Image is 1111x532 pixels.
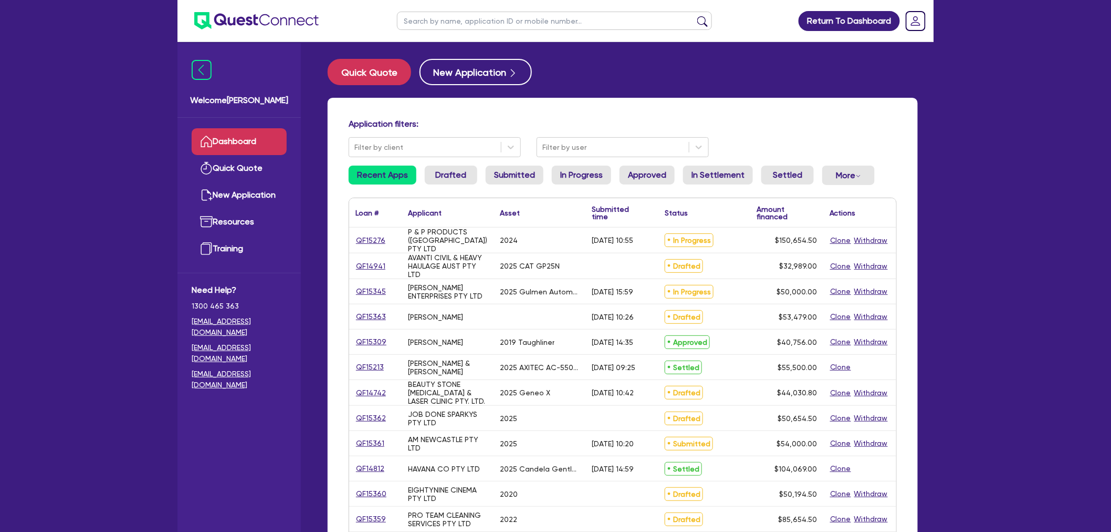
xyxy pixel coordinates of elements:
[192,316,287,338] a: [EMAIL_ADDRESS][DOMAIN_NAME]
[500,490,518,498] div: 2020
[775,236,817,244] span: $150,654.50
[349,119,897,129] h4: Application filters:
[425,166,477,185] a: Drafted
[192,284,287,296] span: Need Help?
[665,487,703,501] span: Drafted
[500,209,520,217] div: Asset
[200,242,213,255] img: training
[830,209,856,217] div: Actions
[665,361,702,374] span: Settled
[355,387,386,399] a: QF14742
[854,437,888,449] button: Withdraw
[777,338,817,346] span: $40,756.00
[777,388,817,397] span: $44,030.80
[830,387,852,399] button: Clone
[355,488,387,500] a: QF15360
[192,342,287,364] a: [EMAIL_ADDRESS][DOMAIN_NAME]
[854,488,888,500] button: Withdraw
[592,206,643,220] div: Submitted time
[778,414,817,423] span: $50,654.50
[778,363,817,372] span: $55,500.00
[830,361,852,373] button: Clone
[355,311,386,323] a: QF15363
[779,313,817,321] span: $53,479.00
[592,465,634,473] div: [DATE] 14:59
[854,412,888,424] button: Withdraw
[192,182,287,209] a: New Application
[486,166,543,185] a: Submitted
[757,206,817,220] div: Amount financed
[665,437,713,451] span: Submitted
[355,412,386,424] a: QF15362
[665,335,710,349] span: Approved
[355,437,385,449] a: QF15361
[408,410,487,427] div: JOB DONE SPARKYS PTY LTD
[408,435,487,452] div: AM NEWCASTLE PTY LTD
[854,387,888,399] button: Withdraw
[408,228,487,253] div: P & P PRODUCTS ([GEOGRAPHIC_DATA]) PTY LTD
[200,189,213,201] img: new-application
[408,359,487,376] div: [PERSON_NAME] & [PERSON_NAME]
[500,465,579,473] div: 2025 Candela GentleMax Pro
[592,388,634,397] div: [DATE] 10:42
[500,363,579,372] div: 2025 AXITEC AC-550TGB/120TSA
[854,311,888,323] button: Withdraw
[408,209,442,217] div: Applicant
[192,301,287,312] span: 1300 465 363
[500,338,554,346] div: 2019 Taughliner
[665,412,703,425] span: Drafted
[665,259,703,273] span: Drafted
[830,412,852,424] button: Clone
[902,7,929,35] a: Dropdown toggle
[774,465,817,473] span: $104,069.00
[408,283,487,300] div: [PERSON_NAME] ENTERPRISES PTY LTD
[854,513,888,525] button: Withdraw
[830,311,852,323] button: Clone
[552,166,611,185] a: In Progress
[592,313,634,321] div: [DATE] 10:26
[854,234,888,247] button: Withdraw
[830,437,852,449] button: Clone
[192,128,287,155] a: Dashboard
[665,310,703,324] span: Drafted
[592,439,634,448] div: [DATE] 10:20
[192,60,212,80] img: icon-menu-close
[779,262,817,270] span: $32,989.00
[620,166,675,185] a: Approved
[830,285,852,298] button: Clone
[355,513,386,525] a: QF15359
[799,11,900,31] a: Return To Dashboard
[408,380,487,405] div: BEAUTY STONE [MEDICAL_DATA] & LASER CLINIC PTY. LTD.
[665,513,703,526] span: Drafted
[777,439,817,448] span: $54,000.00
[830,260,852,272] button: Clone
[830,488,852,500] button: Clone
[408,253,487,279] div: AVANTI CIVIL & HEAVY HAULAGE AUST PTY LTD
[420,59,532,85] button: New Application
[349,166,416,185] a: Recent Apps
[500,439,517,448] div: 2025
[665,233,714,247] span: In Progress
[683,166,753,185] a: In Settlement
[830,463,852,475] button: Clone
[500,515,517,524] div: 2022
[355,209,379,217] div: Loan #
[355,234,386,247] a: QF15276
[854,285,888,298] button: Withdraw
[200,162,213,175] img: quick-quote
[830,513,852,525] button: Clone
[665,285,714,299] span: In Progress
[665,462,702,476] span: Settled
[355,463,385,475] a: QF14812
[777,288,817,296] span: $50,000.00
[665,386,703,400] span: Drafted
[665,209,688,217] div: Status
[592,363,635,372] div: [DATE] 09:25
[592,236,633,244] div: [DATE] 10:55
[592,288,633,296] div: [DATE] 15:59
[854,336,888,348] button: Withdraw
[200,216,213,228] img: resources
[192,155,287,182] a: Quick Quote
[830,234,852,247] button: Clone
